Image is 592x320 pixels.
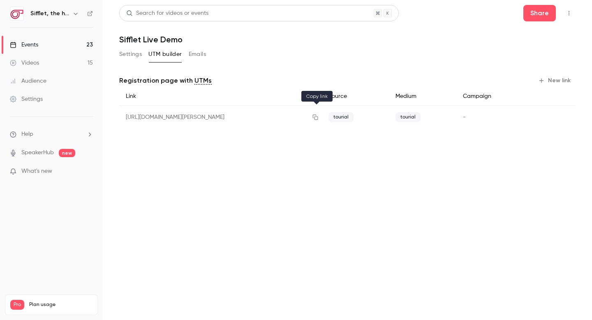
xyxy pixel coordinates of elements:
div: Search for videos or events [126,9,208,18]
h6: Sifflet, the holistic data observability platform [30,9,69,18]
div: Settings [10,95,43,103]
span: Pro [10,300,24,310]
span: tourial [395,112,421,122]
div: Campaign [456,87,530,106]
div: Audience [10,77,46,85]
a: SpeakerHub [21,148,54,157]
button: Emails [189,48,206,61]
span: What's new [21,167,52,176]
p: Registration page with [119,76,212,86]
button: UTM builder [148,48,182,61]
a: UTMs [194,76,212,86]
div: Link [119,87,322,106]
iframe: Noticeable Trigger [83,168,93,175]
span: tourial [328,112,354,122]
h1: Sifflet Live Demo [119,35,576,44]
span: Help [21,130,33,139]
img: Sifflet, the holistic data observability platform [10,7,23,20]
div: Events [10,41,38,49]
button: Share [523,5,556,21]
div: Videos [10,59,39,67]
span: - [463,114,466,120]
span: new [59,149,75,157]
span: Plan usage [29,301,92,308]
button: New link [535,74,576,87]
button: Settings [119,48,142,61]
div: Source [322,87,389,106]
div: Medium [389,87,456,106]
li: help-dropdown-opener [10,130,93,139]
div: [URL][DOMAIN_NAME][PERSON_NAME] [119,106,322,129]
